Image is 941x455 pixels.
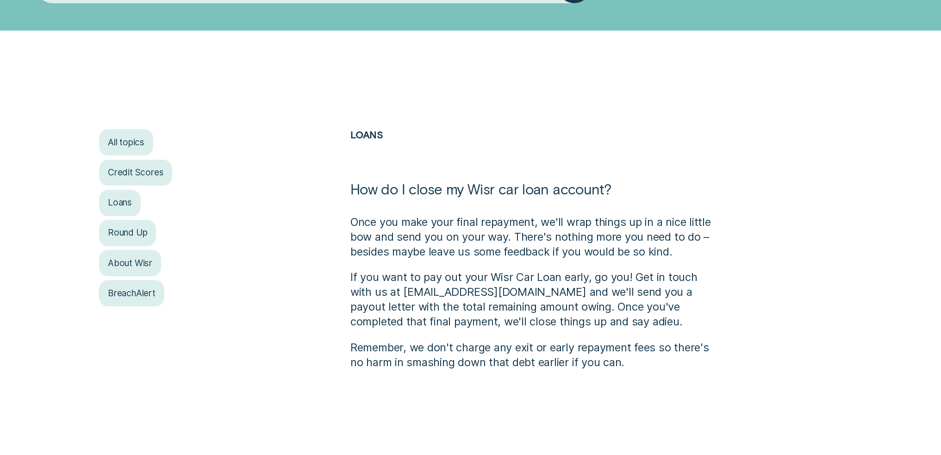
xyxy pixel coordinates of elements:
[350,129,383,140] a: Loans
[99,250,161,276] a: About Wisr
[350,129,717,180] h2: Loans
[350,270,717,329] p: If you want to pay out your Wisr Car Loan early, go you! Get in touch with us at [EMAIL_ADDRESS][...
[350,215,717,259] p: Once you make your final repayment, we'll wrap things up in a nice little bow and send you on you...
[99,129,153,156] a: All topics
[99,220,156,246] a: Round Up
[99,190,141,216] a: Loans
[350,180,717,214] h1: How do I close my Wisr car loan account?
[350,340,717,370] p: Remember, we don't charge any exit or early repayment fees so there's no harm in smashing down th...
[99,160,172,186] a: Credit Scores
[99,280,164,306] a: BreachAlert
